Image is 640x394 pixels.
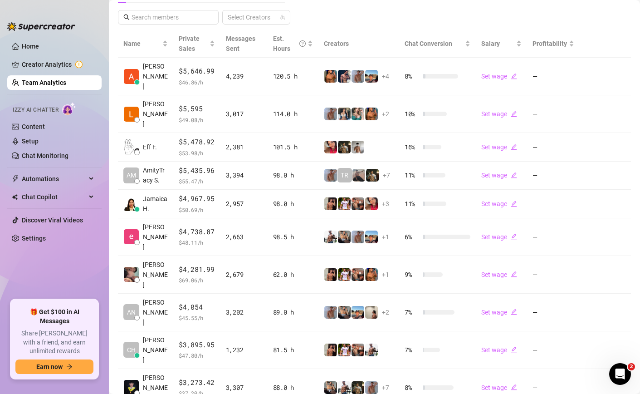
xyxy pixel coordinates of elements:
span: $4,738.87 [179,227,215,237]
img: Zaddy [352,108,364,120]
span: $5,595 [179,103,215,114]
img: Joey [352,70,364,83]
span: 2 [628,363,635,370]
span: + 7 [382,383,389,393]
th: Creators [318,30,399,58]
span: 16 % [405,142,419,152]
span: + 3 [382,199,389,209]
td: — [527,294,580,331]
span: edit [511,346,517,353]
a: Discover Viral Videos [22,217,83,224]
span: $ 53.98 /h [179,148,215,158]
span: team [280,15,285,20]
span: question-circle [299,34,306,54]
img: George [338,231,351,243]
img: Zach [365,70,378,83]
img: JG [324,70,337,83]
span: [PERSON_NAME] [143,222,168,252]
span: 🎁 Get $100 in AI Messages [15,308,93,325]
img: Zach [352,306,364,319]
span: $4,281.99 [179,264,215,275]
div: 98.0 h [273,170,313,180]
img: Zach [324,268,337,281]
td: — [527,256,580,294]
img: JUSTIN [338,381,351,394]
span: AmityTracy S. [143,165,168,185]
span: $ 46.86 /h [179,78,215,87]
span: Private Sales [179,35,200,52]
span: $4,967.95 [179,193,215,204]
img: Tony [366,169,379,182]
span: Eff F. [143,142,157,152]
span: [PERSON_NAME] [143,61,168,91]
div: 62.0 h [273,270,313,280]
span: thunderbolt [12,175,19,182]
span: [PERSON_NAME] [143,260,168,290]
a: Set wageedit [481,73,517,80]
span: + 2 [382,109,389,119]
div: 2,381 [226,142,262,152]
span: 11 % [405,170,419,180]
img: George [338,306,351,319]
img: Osvaldo [352,344,364,356]
span: $ 47.80 /h [179,351,215,360]
a: Set wageedit [481,384,517,391]
span: [PERSON_NAME] [143,297,168,327]
img: Joey [324,306,337,319]
img: JG [365,268,378,281]
td: — [527,190,580,218]
span: AN [127,307,136,317]
a: Set wageedit [481,271,517,278]
img: Joey [365,381,378,394]
span: 9 % [405,270,419,280]
a: Creator Analytics exclamation-circle [22,57,94,72]
span: Chat Copilot [22,190,86,204]
img: Regine Ore [124,267,139,282]
div: Est. Hours [273,34,306,54]
span: $4,054 [179,302,215,313]
img: Hector [338,268,351,281]
div: 114.0 h [273,109,313,119]
span: Izzy AI Chatter [13,106,59,114]
img: Osvaldo [352,197,364,210]
img: Vanessa [324,141,337,153]
div: 3,394 [226,170,262,180]
span: Chat Conversion [405,40,452,47]
span: Profitability [533,40,567,47]
div: 98.0 h [273,199,313,209]
span: CH [127,345,136,355]
img: Lexter Ore [124,107,139,122]
span: $ 45.55 /h [179,313,215,322]
span: 11 % [405,199,419,209]
div: 2,663 [226,232,262,242]
img: Jamaica Hurtado [124,196,139,211]
td: — [527,95,580,133]
span: Name [123,39,161,49]
span: edit [511,201,517,207]
img: Enrique S. [124,229,139,244]
button: Earn nowarrow-right [15,360,93,374]
a: Set wageedit [481,346,517,354]
a: Set wageedit [481,110,517,118]
span: 10 % [405,109,419,119]
span: 8 % [405,383,419,393]
span: Jamaica H. [143,194,168,214]
img: Adrian Custodio [124,69,139,84]
a: Setup [22,138,39,145]
img: Ralphy [365,306,378,319]
a: Set wageedit [481,143,517,151]
span: + 4 [382,71,389,81]
span: $3,273.42 [179,377,215,388]
span: + 7 [383,170,390,180]
span: Earn now [36,363,63,370]
span: [PERSON_NAME] [143,99,168,129]
div: 101.5 h [273,142,313,152]
span: edit [511,233,517,240]
img: Joey [324,108,337,120]
a: Set wageedit [481,172,517,179]
img: Axel [338,70,351,83]
div: 3,307 [226,383,262,393]
span: $ 49.08 /h [179,115,215,124]
td: — [527,58,580,95]
img: George [324,381,337,394]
